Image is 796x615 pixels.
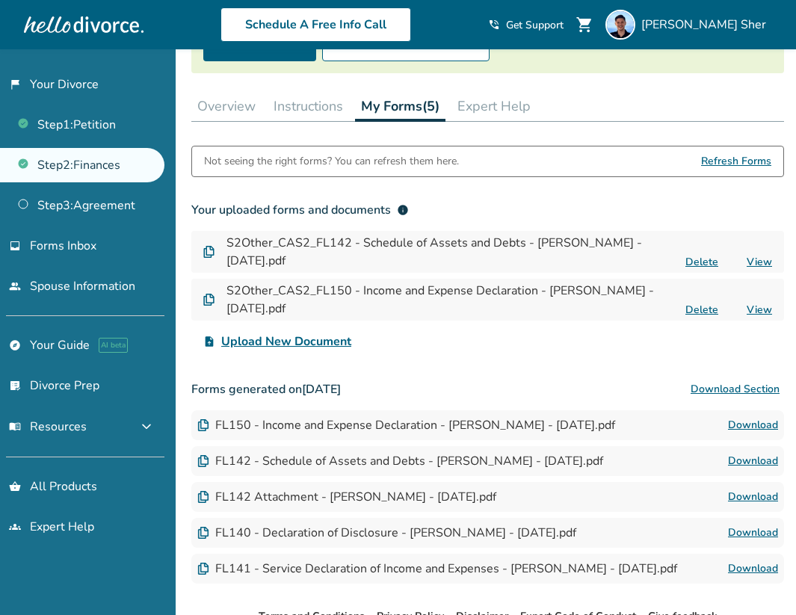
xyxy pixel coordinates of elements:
[197,489,496,505] div: FL142 Attachment - [PERSON_NAME] - [DATE].pdf
[576,16,593,34] span: shopping_cart
[191,374,784,404] h3: Forms generated on [DATE]
[204,146,459,176] div: Not seeing the right forms? You can refresh them here.
[681,254,723,270] button: Delete
[221,333,351,350] span: Upload New Document
[203,336,215,347] span: upload_file
[747,255,772,269] a: View
[226,234,675,270] h4: S2Other_CAS2_FL142 - Schedule of Assets and Debts - [PERSON_NAME] - [DATE].pdf
[226,282,675,318] h4: S2Other_CAS2_FL150 - Income and Expense Declaration - [PERSON_NAME] - [DATE].pdf
[488,19,500,31] span: phone_in_talk
[9,421,21,433] span: menu_book
[9,280,21,292] span: people
[197,419,209,431] img: Document
[641,16,772,33] span: [PERSON_NAME] Sher
[191,91,262,121] button: Overview
[197,491,209,503] img: Document
[686,374,784,404] button: Download Section
[728,524,778,542] a: Download
[9,339,21,351] span: explore
[197,455,209,467] img: Document
[197,453,603,469] div: FL142 - Schedule of Assets and Debts - [PERSON_NAME] - [DATE].pdf
[197,525,576,541] div: FL140 - Declaration of Disclosure - [PERSON_NAME] - [DATE].pdf
[220,7,411,42] a: Schedule A Free Info Call
[268,91,349,121] button: Instructions
[30,238,96,254] span: Forms Inbox
[728,416,778,434] a: Download
[203,246,215,258] img: Document
[191,201,409,219] div: Your uploaded forms and documents
[397,204,409,216] span: info
[451,91,537,121] button: Expert Help
[728,488,778,506] a: Download
[9,380,21,392] span: list_alt_check
[9,480,21,492] span: shopping_basket
[728,452,778,470] a: Download
[203,294,215,306] img: Document
[488,18,564,32] a: phone_in_talkGet Support
[721,543,796,615] iframe: Chat Widget
[681,302,723,318] button: Delete
[506,18,564,32] span: Get Support
[197,560,677,577] div: FL141 - Service Declaration of Income and Expenses - [PERSON_NAME] - [DATE].pdf
[605,10,635,40] img: Omar Sher
[99,338,128,353] span: AI beta
[747,303,772,317] a: View
[197,563,209,575] img: Document
[138,418,155,436] span: expand_more
[9,78,21,90] span: flag_2
[701,146,771,176] span: Refresh Forms
[9,521,21,533] span: groups
[9,240,21,252] span: inbox
[197,417,615,433] div: FL150 - Income and Expense Declaration - [PERSON_NAME] - [DATE].pdf
[355,91,445,122] button: My Forms(5)
[197,527,209,539] img: Document
[9,418,87,435] span: Resources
